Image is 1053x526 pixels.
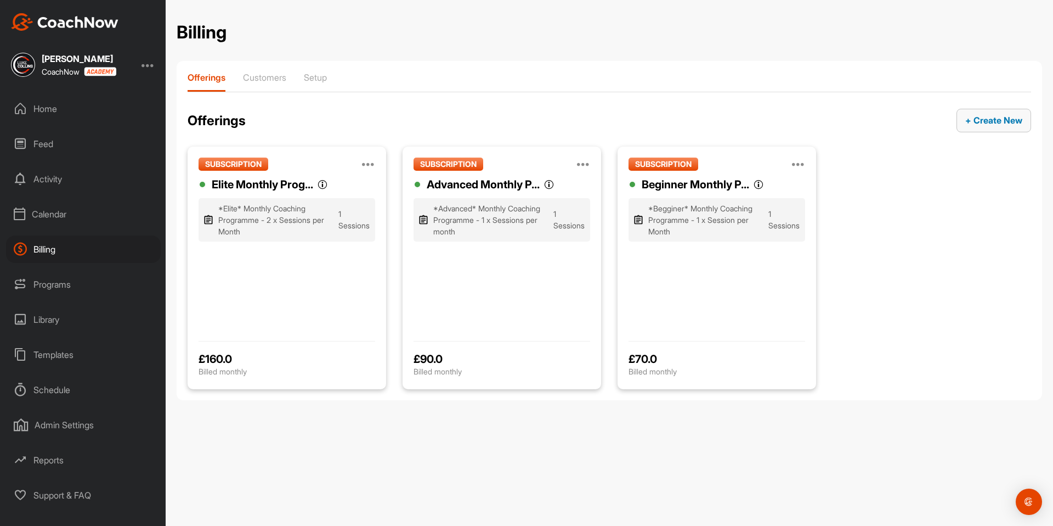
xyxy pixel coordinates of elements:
img: CoachNow [11,13,118,31]
div: Admin Settings [6,411,161,439]
p: Billed monthly [414,366,590,377]
img: tags [204,215,213,225]
div: Calendar [6,200,161,228]
img: CoachNow acadmey [84,67,116,76]
div: Schedule [6,376,161,404]
div: Beginner Monthly P... [642,176,749,193]
div: Templates [6,341,161,368]
img: tags [419,215,428,225]
div: £ 160.0 [199,352,375,366]
span: *Elite* Monthly Coaching Programme - 2 x Sessions per Month [218,203,338,237]
div: CoachNow [42,67,116,76]
span: 1 Sessions [338,208,370,231]
div: £ 70.0 [629,352,805,366]
div: Advanced Monthly P... [427,176,540,193]
span: + Create New [965,115,1022,126]
div: Support & FAQ [6,482,161,509]
div: Activity [6,165,161,193]
p: Setup [304,72,327,83]
span: SUBSCRIPTION [414,158,483,171]
div: Reports [6,446,161,474]
p: Customers [243,72,286,83]
img: tags [634,215,643,225]
div: Elite Monthly Prog... [212,176,313,193]
div: Library [6,306,161,333]
span: 1 Sessions [768,208,800,231]
div: £ 90.0 [414,352,590,366]
div: Billing [6,236,161,263]
div: Open Intercom Messenger [1016,489,1042,515]
div: Feed [6,130,161,158]
p: Billed monthly [629,366,805,377]
button: + Create New [956,109,1031,132]
div: [PERSON_NAME] [42,54,116,63]
div: Home [6,95,161,122]
span: *Advanced* Monthly Coaching Programme - 1 x Sessions per month [433,203,553,237]
div: Programs [6,271,161,298]
img: square_5324f3c746d17696c68cfe1a241c5094.jpg [11,53,35,77]
p: Billed monthly [199,366,375,377]
p: Offerings [188,72,225,83]
span: *Begginer* Monthly Coaching Programme - 1 x Session per Month [648,203,768,237]
span: SUBSCRIPTION [199,158,268,171]
h2: Billing [177,22,227,43]
h2: Offerings [188,113,246,129]
span: SUBSCRIPTION [629,158,698,171]
span: 1 Sessions [553,208,585,231]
